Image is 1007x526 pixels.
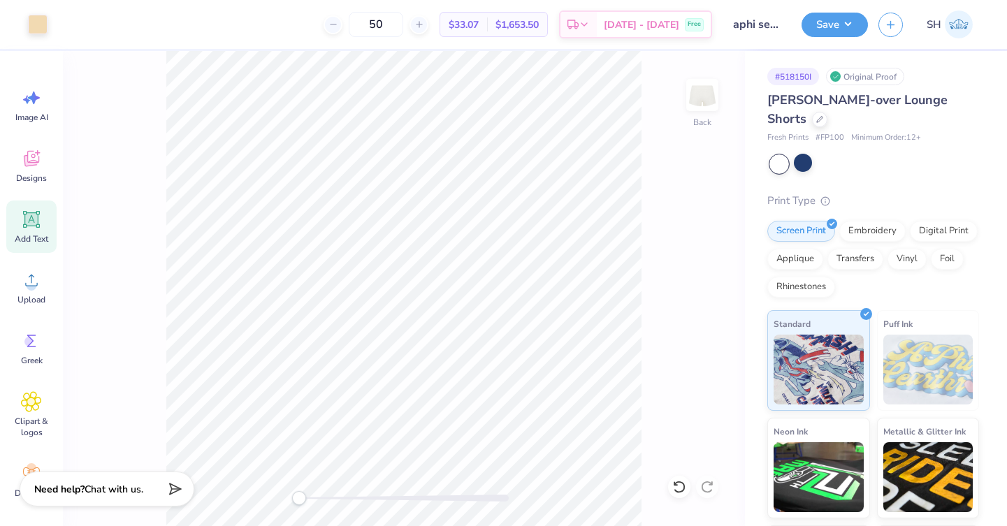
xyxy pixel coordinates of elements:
[774,424,808,439] span: Neon Ink
[767,221,835,242] div: Screen Print
[34,483,85,496] strong: Need help?
[888,249,927,270] div: Vinyl
[15,112,48,123] span: Image AI
[945,10,973,38] img: Sofia Hristidis
[826,68,904,85] div: Original Proof
[774,316,811,331] span: Standard
[16,173,47,184] span: Designs
[767,277,835,298] div: Rhinestones
[883,442,973,512] img: Metallic & Glitter Ink
[8,416,55,438] span: Clipart & logos
[723,10,791,38] input: Untitled Design
[767,132,809,144] span: Fresh Prints
[774,442,864,512] img: Neon Ink
[292,491,306,505] div: Accessibility label
[85,483,143,496] span: Chat with us.
[767,68,819,85] div: # 518150I
[839,221,906,242] div: Embroidery
[688,81,716,109] img: Back
[15,488,48,499] span: Decorate
[920,10,979,38] a: SH
[21,355,43,366] span: Greek
[693,116,711,129] div: Back
[767,92,948,127] span: [PERSON_NAME]-over Lounge Shorts
[449,17,479,32] span: $33.07
[883,424,966,439] span: Metallic & Glitter Ink
[767,249,823,270] div: Applique
[349,12,403,37] input: – –
[802,13,868,37] button: Save
[495,17,539,32] span: $1,653.50
[767,193,979,209] div: Print Type
[688,20,701,29] span: Free
[851,132,921,144] span: Minimum Order: 12 +
[927,17,941,33] span: SH
[910,221,978,242] div: Digital Print
[604,17,679,32] span: [DATE] - [DATE]
[816,132,844,144] span: # FP100
[827,249,883,270] div: Transfers
[883,316,913,331] span: Puff Ink
[931,249,964,270] div: Foil
[774,335,864,404] img: Standard
[883,335,973,404] img: Puff Ink
[15,233,48,244] span: Add Text
[17,294,45,305] span: Upload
